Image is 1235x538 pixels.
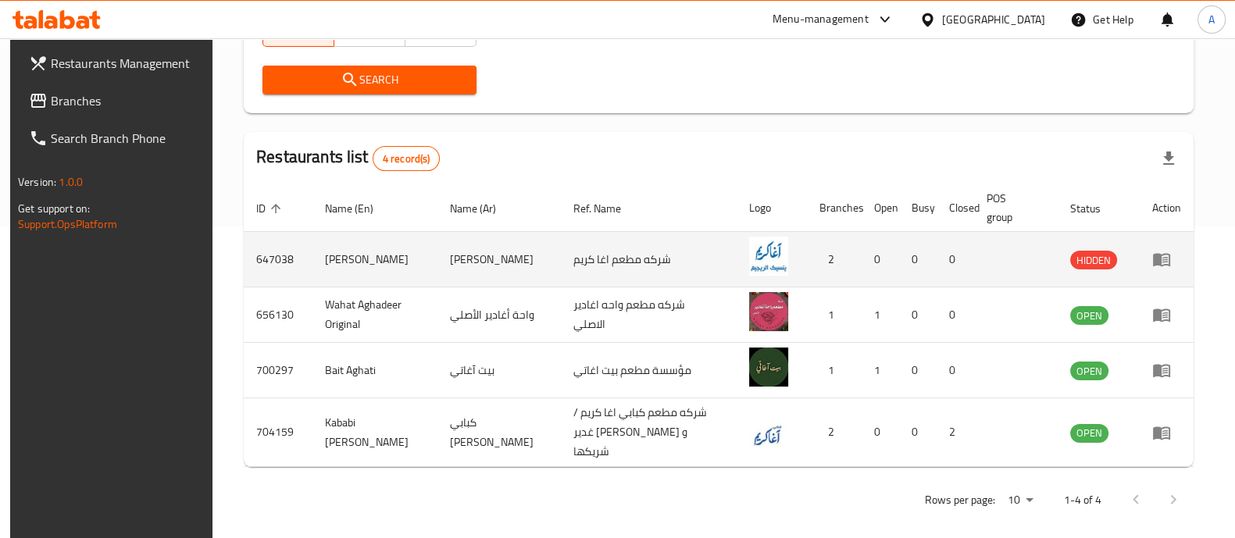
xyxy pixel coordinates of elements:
div: OPEN [1070,424,1108,443]
div: Menu [1152,423,1181,442]
td: 700297 [244,343,312,398]
th: Logo [737,184,807,232]
td: 1 [862,343,899,398]
span: Name (Ar) [450,199,516,218]
span: 4 record(s) [373,151,440,166]
td: كبابي [PERSON_NAME] [437,398,561,467]
span: All [269,20,328,43]
td: 656130 [244,287,312,343]
a: Support.OpsPlatform [18,214,117,234]
img: Wahat Aghadeer Original [749,292,788,331]
div: Menu [1152,250,1181,269]
td: 0 [937,287,974,343]
td: 0 [899,343,937,398]
td: واحة أغادير الأصلي [437,287,561,343]
td: 1 [807,343,862,398]
td: 2 [807,232,862,287]
td: 0 [937,232,974,287]
span: Restaurants Management [51,54,204,73]
span: Name (En) [325,199,394,218]
span: 1.0.0 [59,172,83,192]
td: 0 [899,287,937,343]
td: 704159 [244,398,312,467]
img: Agha Kareem [749,237,788,276]
td: 2 [937,398,974,467]
span: Version: [18,172,56,192]
span: A [1208,11,1215,28]
div: Menu [1152,361,1181,379]
a: Restaurants Management [16,45,216,82]
div: HIDDEN [1070,251,1117,269]
th: Busy [899,184,937,232]
td: [PERSON_NAME] [312,232,437,287]
div: Total records count [373,146,441,171]
span: No [412,20,470,43]
div: Menu-management [773,10,869,29]
span: Search Branch Phone [51,129,204,148]
div: Rows per page: [1001,489,1039,512]
th: Open [862,184,899,232]
table: enhanced table [244,184,1194,467]
span: OPEN [1070,307,1108,325]
span: HIDDEN [1070,251,1117,269]
img: Kababi Agha Kareem [749,410,788,449]
td: مؤسسة مطعم بيت اغاتي [561,343,737,398]
td: شركه مطعم اغا كريم [561,232,737,287]
td: بيت آغاتي [437,343,561,398]
td: 2 [807,398,862,467]
a: Branches [16,82,216,119]
td: Kababi [PERSON_NAME] [312,398,437,467]
span: Ref. Name [573,199,641,218]
th: Branches [807,184,862,232]
img: Bait Aghati [749,347,788,387]
a: Search Branch Phone [16,119,216,157]
div: [GEOGRAPHIC_DATA] [942,11,1045,28]
span: Branches [51,91,204,110]
td: 0 [937,343,974,398]
p: 1-4 of 4 [1064,490,1101,510]
button: Search [262,66,477,94]
th: Closed [937,184,974,232]
th: Action [1140,184,1194,232]
div: Export file [1150,140,1187,177]
td: 0 [862,232,899,287]
td: 0 [899,398,937,467]
span: Yes [341,20,399,43]
span: OPEN [1070,424,1108,442]
td: شركه مطعم واحه اغادير الاصلي [561,287,737,343]
td: 0 [899,232,937,287]
td: [PERSON_NAME] [437,232,561,287]
td: Wahat Aghadeer Original [312,287,437,343]
div: OPEN [1070,306,1108,325]
p: Rows per page: [925,490,995,510]
span: Get support on: [18,198,90,219]
td: شركه مطعم كبابي اغا كريم / غدير [PERSON_NAME] و شريكها [561,398,737,467]
h2: Restaurants list [256,145,440,171]
td: Bait Aghati [312,343,437,398]
td: 647038 [244,232,312,287]
td: 1 [807,287,862,343]
span: Status [1070,199,1121,218]
span: Search [275,70,464,90]
div: Menu [1152,305,1181,324]
td: 1 [862,287,899,343]
td: 0 [862,398,899,467]
span: ID [256,199,286,218]
span: OPEN [1070,362,1108,380]
span: POS group [987,189,1039,226]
